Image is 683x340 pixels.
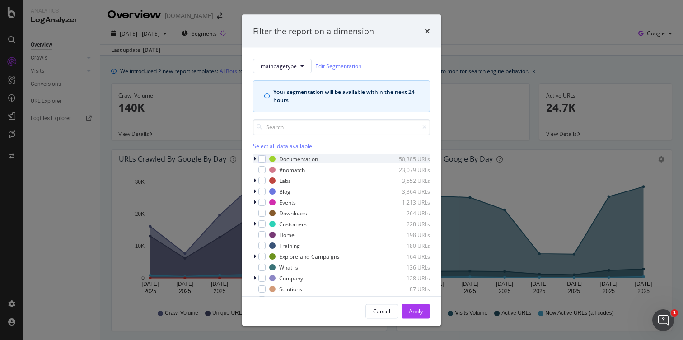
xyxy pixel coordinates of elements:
div: Events [279,198,296,206]
span: 1 [671,309,678,317]
div: 136 URLs [386,263,430,271]
div: 50,385 URLs [386,155,430,163]
div: Explore-and-Campaigns [279,252,340,260]
div: Customers [279,220,307,228]
div: times [425,25,430,37]
div: Documentation [279,155,318,163]
div: Company [279,274,303,282]
a: Edit Segmentation [315,61,361,70]
div: Filter the report on a dimension [253,25,374,37]
div: What-is [279,263,298,271]
div: 3,552 URLs [386,177,430,184]
div: 3,364 URLs [386,187,430,195]
div: Home [279,231,295,238]
input: Search [253,119,430,135]
button: Cancel [365,304,398,318]
button: mainpagetype [253,59,312,73]
div: Training [279,242,300,249]
div: modal [242,14,441,326]
div: 87 URLs [386,285,430,293]
div: 164 URLs [386,252,430,260]
div: 128 URLs [386,274,430,282]
div: Labs [279,177,291,184]
div: 1,213 URLs [386,198,430,206]
button: Apply [402,304,430,318]
div: 198 URLs [386,231,430,238]
div: Solutions [279,285,302,293]
div: Select all data available [253,142,430,150]
div: Downloads [279,209,307,217]
div: info banner [253,80,430,112]
div: 180 URLs [386,242,430,249]
span: mainpagetype [261,62,297,70]
iframe: Intercom live chat [652,309,674,331]
div: 228 URLs [386,220,430,228]
div: Blog [279,187,290,195]
div: Apply [409,307,423,315]
div: Cancel [373,307,390,315]
div: 264 URLs [386,209,430,217]
div: #nomatch [279,166,305,173]
div: 23,079 URLs [386,166,430,173]
div: Your segmentation will be available within the next 24 hours [273,88,419,104]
